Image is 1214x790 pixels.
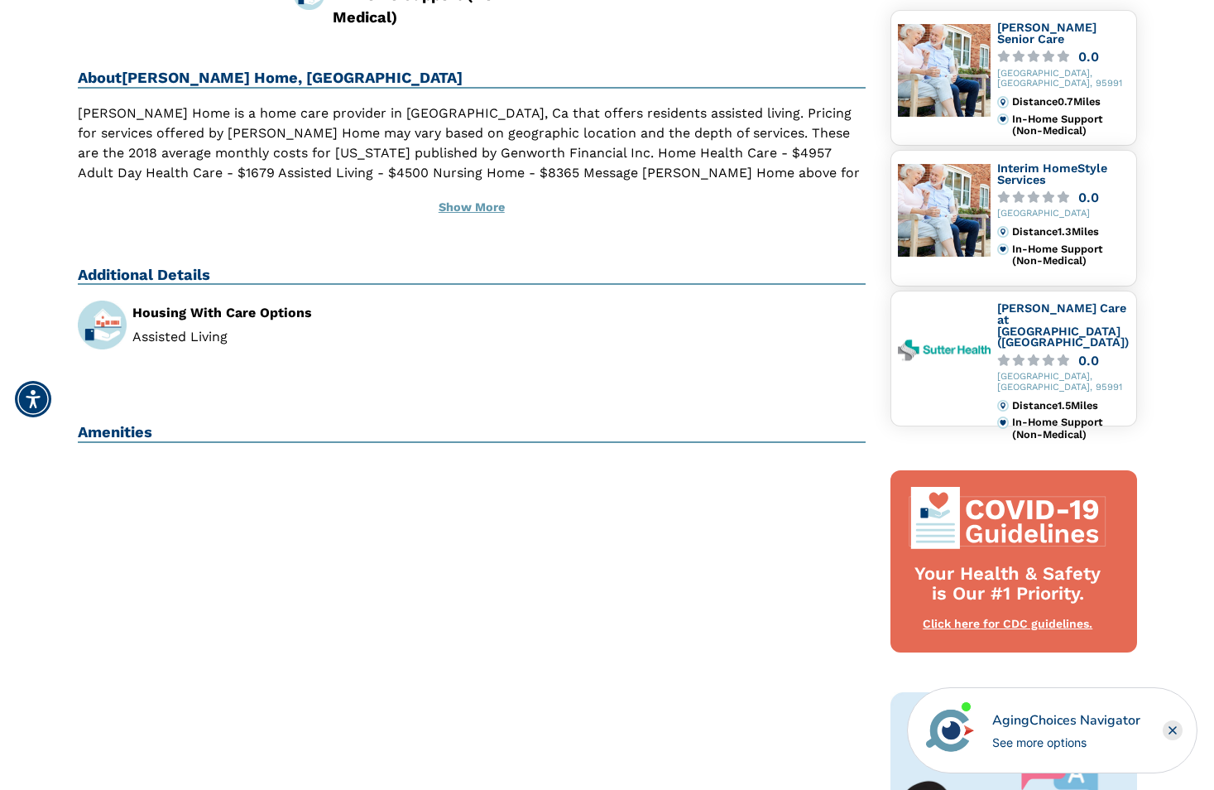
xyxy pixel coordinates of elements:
p: [PERSON_NAME] Home is a home care provider in [GEOGRAPHIC_DATA], Ca that offers residents assiste... [78,104,866,203]
div: Accessibility Menu [15,381,51,417]
h2: Amenities [78,423,866,443]
img: primary.svg [997,243,1009,255]
button: Show More [78,190,866,226]
div: Distance 1.5 Miles [1012,400,1129,412]
a: [PERSON_NAME] Care at [GEOGRAPHIC_DATA] ([GEOGRAPHIC_DATA]) [997,301,1129,349]
div: AgingChoices Navigator [992,711,1140,730]
div: 0.0 [1078,191,1099,204]
div: Your Health & Safety is Our #1 Priority. [907,564,1109,605]
h2: Additional Details [78,266,866,286]
div: Housing With Care Options [132,306,459,320]
div: 0.0 [1078,51,1099,63]
img: avatar [922,702,978,759]
a: 0.0 [997,354,1130,367]
li: Assisted Living [132,330,459,344]
a: 0.0 [997,51,1130,63]
a: Interim HomeStyle Services [997,161,1107,186]
div: [GEOGRAPHIC_DATA] [997,209,1130,219]
img: covid-top-default.svg [907,487,1109,548]
div: 0.0 [1078,354,1099,367]
div: In-Home Support (Non-Medical) [1012,113,1129,137]
a: [PERSON_NAME] Senior Care [997,21,1096,46]
div: In-Home Support (Non-Medical) [1012,417,1129,441]
img: primary.svg [997,417,1009,428]
div: [GEOGRAPHIC_DATA], [GEOGRAPHIC_DATA], 95991 [997,372,1130,393]
div: Distance 0.7 Miles [1012,96,1129,108]
div: Click here for CDC guidelines. [907,616,1109,633]
div: In-Home Support (Non-Medical) [1012,243,1129,267]
div: [GEOGRAPHIC_DATA], [GEOGRAPHIC_DATA], 95991 [997,69,1130,90]
div: Distance 1.3 Miles [1012,226,1129,238]
img: distance.svg [997,96,1009,108]
img: primary.svg [997,113,1009,125]
h2: About [PERSON_NAME] Home, [GEOGRAPHIC_DATA] [78,69,866,89]
img: distance.svg [997,226,1009,238]
a: 0.0 [997,191,1130,204]
img: distance.svg [997,400,1009,412]
div: Close [1163,720,1183,740]
div: See more options [992,734,1140,751]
